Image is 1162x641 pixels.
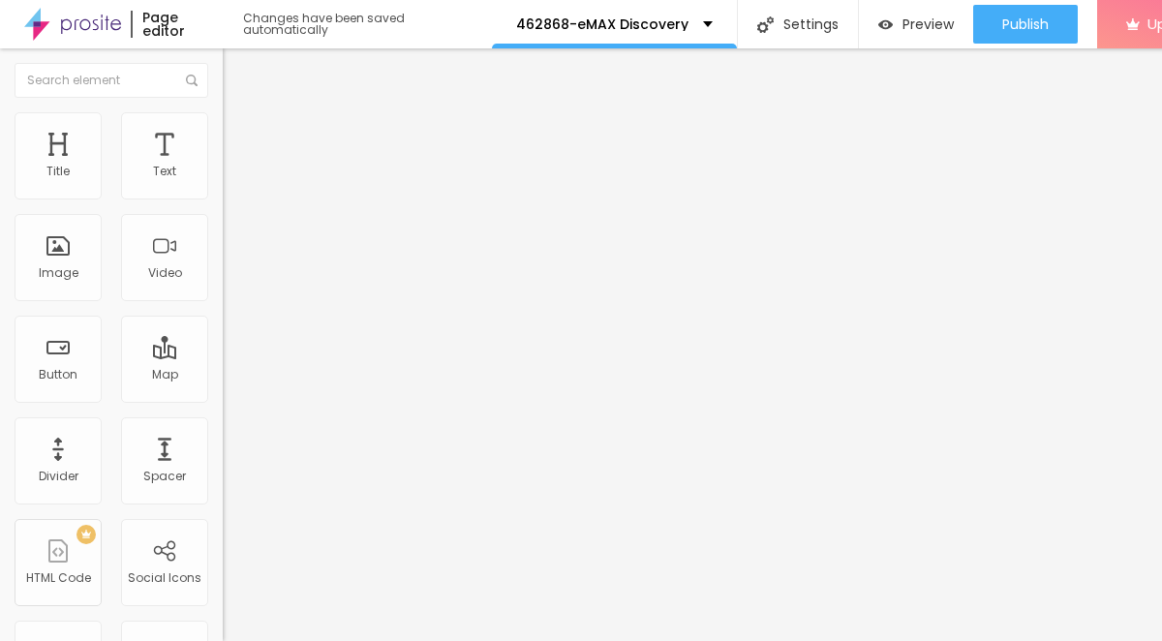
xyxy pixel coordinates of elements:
div: Video [148,266,182,280]
img: Icone [186,75,198,86]
div: Image [39,266,78,280]
img: view-1.svg [878,16,893,33]
div: Page editor [131,11,225,38]
div: Title [46,165,70,178]
button: Preview [859,5,973,44]
div: Spacer [143,470,186,483]
div: Social Icons [128,571,201,585]
span: Preview [902,16,954,32]
div: Text [153,165,176,178]
span: Publish [1002,16,1049,32]
input: Search element [15,63,208,98]
div: Map [152,368,178,382]
p: 462868-eMAX Discovery [516,17,688,31]
div: Divider [39,470,78,483]
button: Publish [973,5,1078,44]
div: Changes have been saved automatically [243,13,492,36]
div: HTML Code [26,571,91,585]
div: Button [39,368,77,382]
img: Icone [757,16,774,33]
